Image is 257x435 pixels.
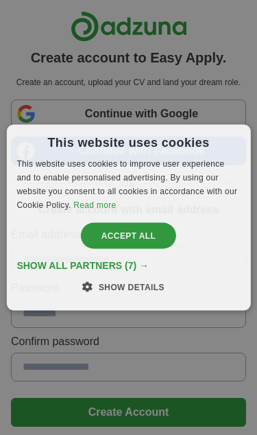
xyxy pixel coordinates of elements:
[99,282,164,292] span: Show details
[73,200,116,209] a: Read more, opens a new window
[16,159,237,209] span: This website uses cookies to improve user experience and to enable personalised advertising. By u...
[93,279,164,293] div: Show details
[16,259,240,271] div: Show all partners (7) →
[16,259,122,270] span: Show all partners
[47,135,209,151] div: This website uses cookies
[125,259,149,270] span: (7) →
[6,125,250,311] div: Cookie consent dialog
[81,222,177,248] div: Accept all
